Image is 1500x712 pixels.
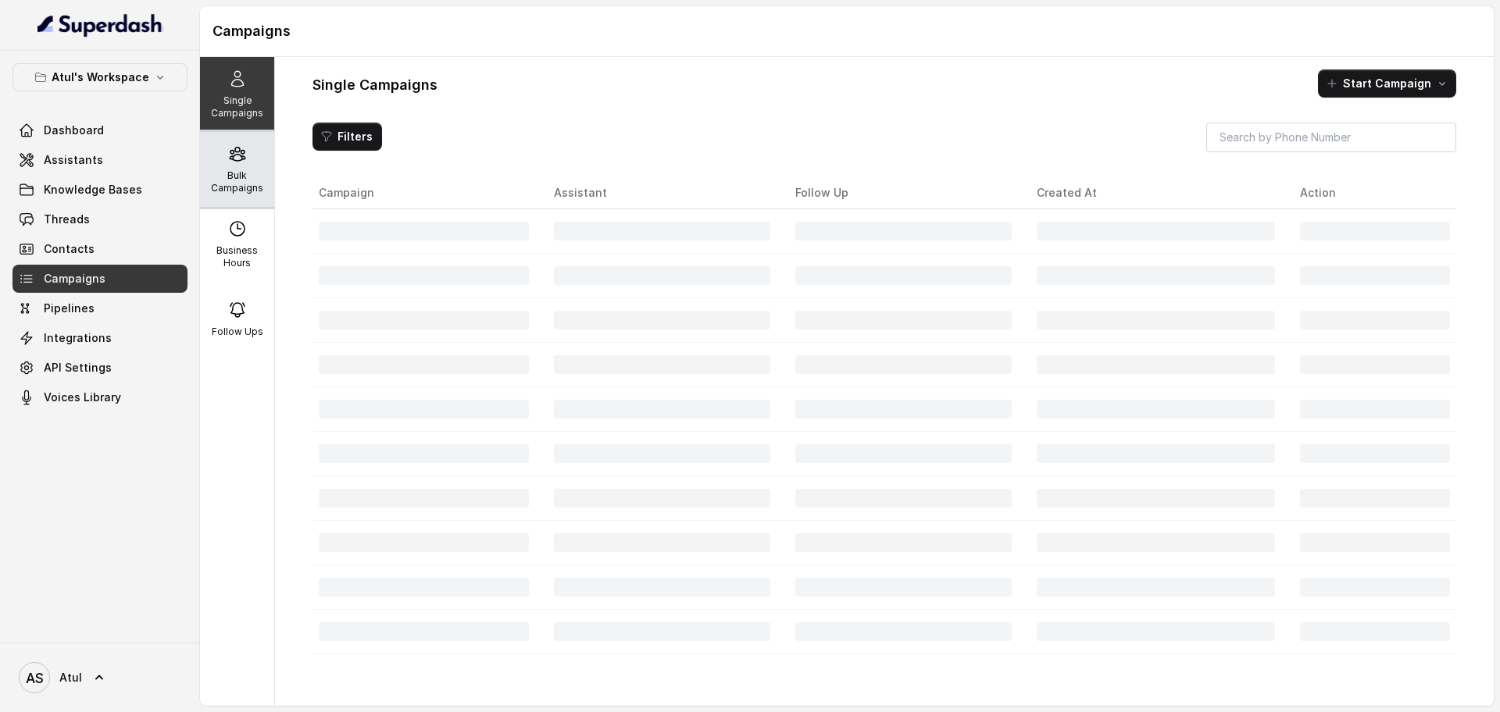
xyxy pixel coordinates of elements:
a: Dashboard [12,116,187,144]
a: Atul [12,656,187,700]
a: Pipelines [12,294,187,322]
th: Assistant [541,177,783,209]
span: Knowledge Bases [44,182,142,198]
h1: Single Campaigns [312,73,437,98]
th: Action [1287,177,1456,209]
p: Bulk Campaigns [206,169,268,194]
a: Assistants [12,146,187,174]
img: light.svg [37,12,163,37]
text: AS [26,670,44,686]
a: API Settings [12,354,187,382]
input: Search by Phone Number [1206,123,1456,152]
button: Filters [312,123,382,151]
span: Threads [44,212,90,227]
span: Assistants [44,152,103,168]
a: Knowledge Bases [12,176,187,204]
p: Follow Ups [212,326,263,338]
h1: Campaigns [212,19,1481,44]
button: Start Campaign [1318,69,1456,98]
th: Follow Up [783,177,1024,209]
span: Dashboard [44,123,104,138]
span: Contacts [44,241,95,257]
a: Campaigns [12,265,187,293]
span: Integrations [44,330,112,346]
p: Business Hours [206,244,268,269]
span: API Settings [44,360,112,376]
span: Pipelines [44,301,95,316]
th: Created At [1024,177,1287,209]
span: Campaigns [44,271,105,287]
a: Integrations [12,324,187,352]
span: Atul [59,670,82,685]
a: Threads [12,205,187,233]
p: Atul's Workspace [52,68,149,87]
a: Contacts [12,235,187,263]
span: Voices Library [44,390,121,405]
th: Campaign [312,177,541,209]
a: Voices Library [12,383,187,411]
p: Single Campaigns [206,94,268,119]
button: Atul's Workspace [12,63,187,91]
